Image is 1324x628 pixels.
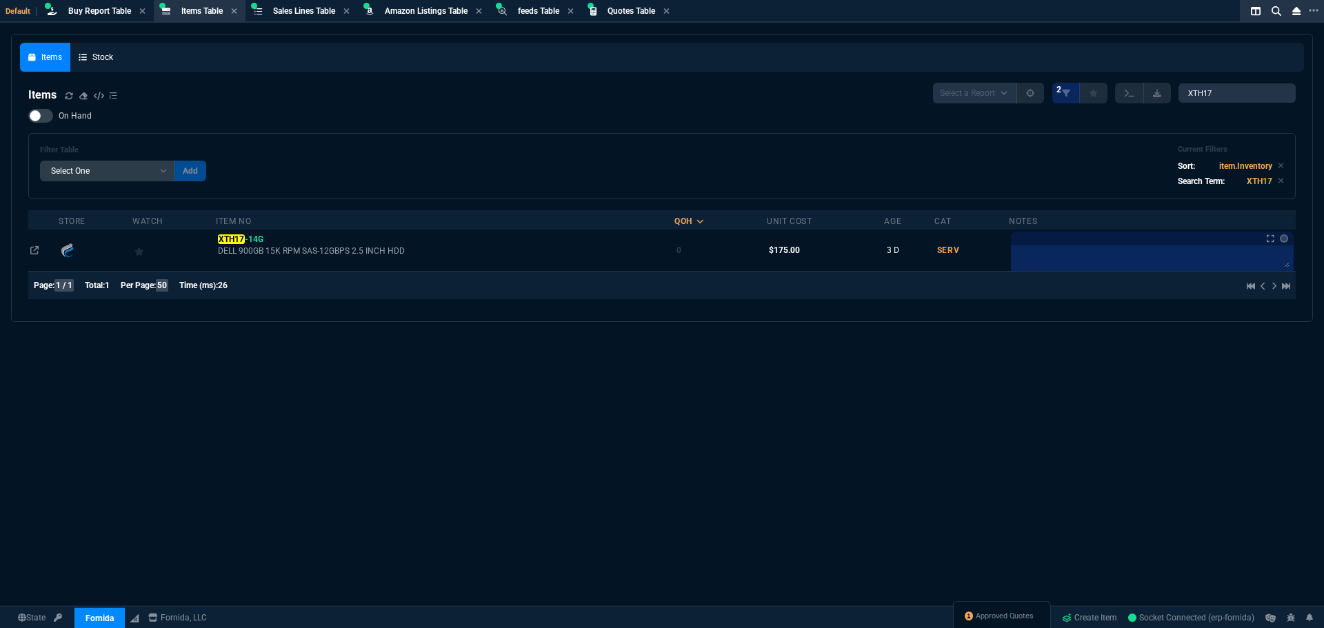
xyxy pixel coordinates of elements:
nx-icon: Close Tab [231,6,237,17]
a: Create Item [1056,607,1123,628]
div: Item No [216,216,251,227]
input: Search [1178,83,1296,103]
a: Global State [14,611,50,624]
p: Search Term: [1178,175,1225,188]
span: 1 [105,281,110,290]
span: 0 [676,245,681,255]
nx-icon: Close Tab [663,6,670,17]
span: Approved Quotes [976,611,1034,622]
div: Cat [934,216,951,227]
div: Store [59,216,86,227]
div: Add to Watchlist [134,241,214,260]
h6: Filter Table [40,145,206,155]
a: Items [20,43,70,72]
nx-icon: Close Tab [343,6,350,17]
a: Stock [70,43,121,72]
nx-icon: Close Workbench [1287,3,1306,19]
nx-icon: Open New Tab [1309,4,1318,17]
a: msbcCompanyName [144,611,211,624]
span: feeds Table [518,6,559,16]
nx-icon: Close Tab [476,6,482,17]
span: Buy Report Table [68,6,131,16]
div: QOH [674,216,692,227]
span: Items Table [181,6,223,16]
span: 1 / 1 [54,279,74,292]
span: Sales Lines Table [273,6,335,16]
span: Total: [85,281,105,290]
span: 26 [218,281,228,290]
a: API TOKEN [50,611,66,624]
nx-icon: Split Panels [1245,3,1266,19]
span: 2 [1056,84,1061,95]
h6: Current Filters [1178,145,1284,154]
span: Amazon Listings Table [385,6,468,16]
nx-icon: Open In Opposite Panel [30,245,39,255]
div: Notes [1009,216,1037,227]
td: DELL 900GB 15K RPM SAS-12GBPS 2.5 INCH HDD [216,230,674,271]
span: On Hand [59,110,92,121]
span: 50 [156,279,168,292]
code: XTH17 [1247,176,1272,186]
code: item.Inventory [1219,161,1272,171]
span: -14G [218,234,263,244]
div: Watch [132,216,163,227]
mark: XTH17 [218,234,244,244]
span: Socket Connected (erp-fornida) [1128,613,1254,622]
h4: Items [28,87,57,103]
nx-icon: Search [1266,3,1287,19]
span: SERV [937,245,961,255]
nx-icon: Close Tab [568,6,574,17]
span: Time (ms): [179,281,218,290]
span: DELL 900GB 15K RPM SAS-12GBPS 2.5 INCH HDD [218,245,672,256]
a: LXZQxAutn6NEIDdUAACC [1128,611,1254,624]
td: 3 D [884,230,934,271]
p: Sort: [1178,160,1195,172]
span: Per Page: [121,281,156,290]
span: $175.00 [769,245,800,255]
div: Age [884,216,901,227]
span: Quotes Table [608,6,655,16]
span: Default [6,7,37,16]
div: Unit Cost [767,216,812,227]
nx-icon: Close Tab [139,6,146,17]
span: Page: [34,281,54,290]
